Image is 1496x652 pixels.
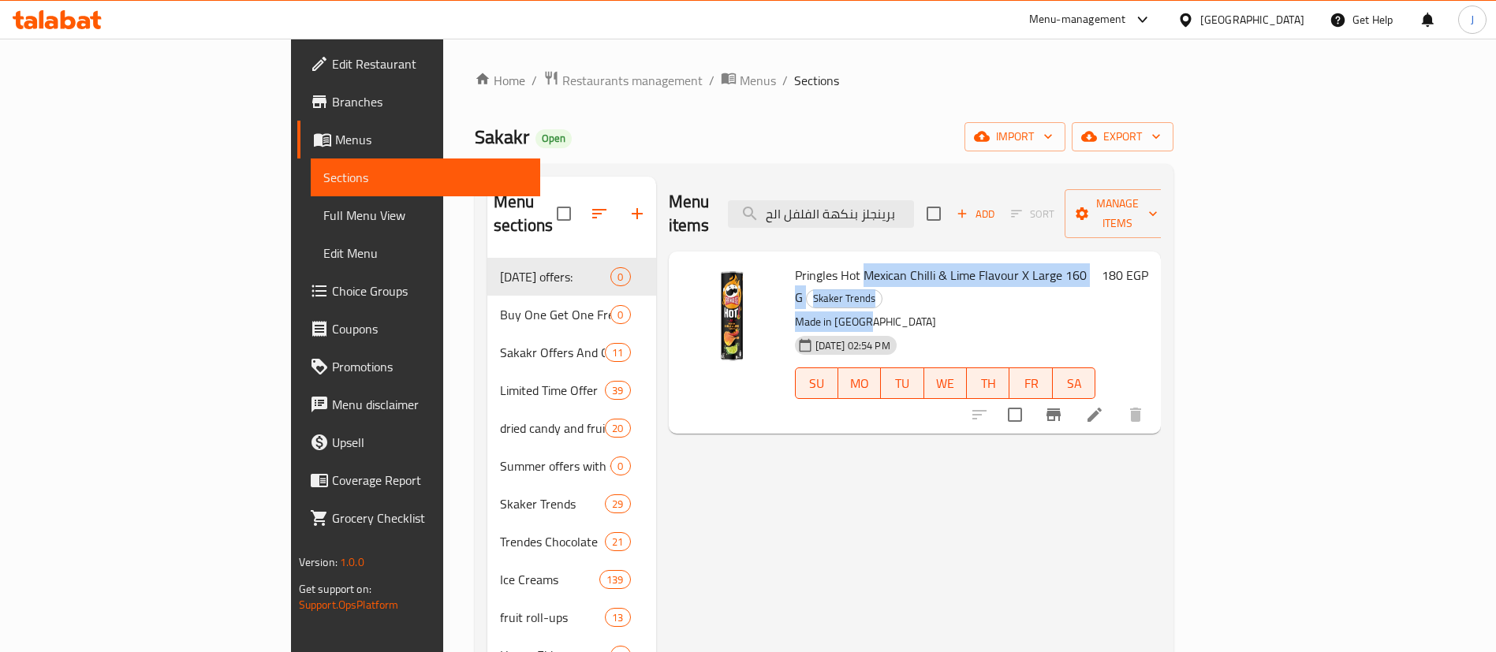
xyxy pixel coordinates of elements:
a: Full Menu View [311,196,541,234]
span: import [977,127,1053,147]
a: Sections [311,158,541,196]
span: 13 [606,610,629,625]
span: Full Menu View [323,206,528,225]
span: Menus [740,71,776,90]
button: WE [924,367,967,399]
li: / [782,71,788,90]
button: Branch-specific-item [1035,396,1073,434]
span: Trendes Chocolate [500,532,605,551]
a: Upsell [297,423,541,461]
span: Coverage Report [332,471,528,490]
span: Ice Creams [500,570,599,589]
div: items [610,305,630,324]
button: MO [838,367,881,399]
a: Branches [297,83,541,121]
span: Restaurants management [562,71,703,90]
span: Menu disclaimer [332,395,528,414]
div: Menu-management [1029,10,1126,29]
span: Edit Menu [323,244,528,263]
a: Menu disclaimer [297,386,541,423]
span: Select section first [1001,202,1065,226]
button: Manage items [1065,189,1170,238]
span: Edit Restaurant [332,54,528,73]
div: [GEOGRAPHIC_DATA] [1200,11,1304,28]
a: Menus [297,121,541,158]
button: export [1072,122,1173,151]
span: Limited Time Offer [500,381,605,400]
span: Select section [917,197,950,230]
span: [DATE] offers: [500,267,610,286]
div: Sakakr Offers And Offers Nearby Dates11 [487,333,656,371]
button: Add section [618,195,656,233]
div: items [605,608,630,627]
a: Coupons [297,310,541,348]
a: Promotions [297,348,541,386]
div: Trendes Chocolate21 [487,523,656,561]
span: Open [535,132,572,145]
span: fruit roll-ups [500,608,605,627]
a: Edit menu item [1085,405,1104,424]
span: Choice Groups [332,281,528,300]
span: Skaker Trends [500,494,605,513]
span: 0 [611,270,629,285]
span: MO [845,372,875,395]
a: Edit Restaurant [297,45,541,83]
button: TH [967,367,1009,399]
span: FR [1016,372,1046,395]
h2: Menu items [669,190,710,237]
span: Summer offers with skakr [500,456,610,475]
span: 1.0.0 [340,552,364,572]
button: import [964,122,1065,151]
span: Promotions [332,357,528,376]
span: Buy One Get One Free [500,305,610,324]
a: Coverage Report [297,461,541,499]
nav: breadcrumb [475,70,1173,91]
div: items [605,532,630,551]
span: Menus [335,130,528,149]
span: 139 [600,572,629,587]
span: 39 [606,383,629,398]
span: Get support on: [299,579,371,599]
div: Open [535,129,572,148]
span: 0 [611,307,629,322]
span: J [1471,11,1474,28]
span: dried candy and fruits [500,419,605,438]
a: Menus [721,70,776,91]
div: Skaker Trends [806,289,882,308]
li: / [709,71,714,90]
a: Restaurants management [543,70,703,91]
span: Manage items [1077,194,1158,233]
span: 20 [606,421,629,436]
span: Pringles Hot Mexican Chilli & Lime Flavour X Large 160 G [795,263,1087,309]
h6: 180 EGP [1102,264,1148,286]
div: Limited Time Offer39 [487,371,656,409]
span: Sections [323,168,528,187]
div: items [599,570,630,589]
span: Branches [332,92,528,111]
input: search [728,200,914,228]
p: Made in [GEOGRAPHIC_DATA] [795,312,1096,332]
span: 11 [606,345,629,360]
a: Choice Groups [297,272,541,310]
span: Sections [794,71,839,90]
span: WE [931,372,961,395]
span: export [1084,127,1161,147]
div: Ice Creams139 [487,561,656,598]
span: Select all sections [547,197,580,230]
div: Summer offers with skakr0 [487,447,656,485]
div: items [605,343,630,362]
span: 0 [611,459,629,474]
span: Select to update [998,398,1032,431]
span: SU [802,372,832,395]
span: Coupons [332,319,528,338]
div: items [610,267,630,286]
a: Support.OpsPlatform [299,594,399,615]
span: Add item [950,202,1001,226]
